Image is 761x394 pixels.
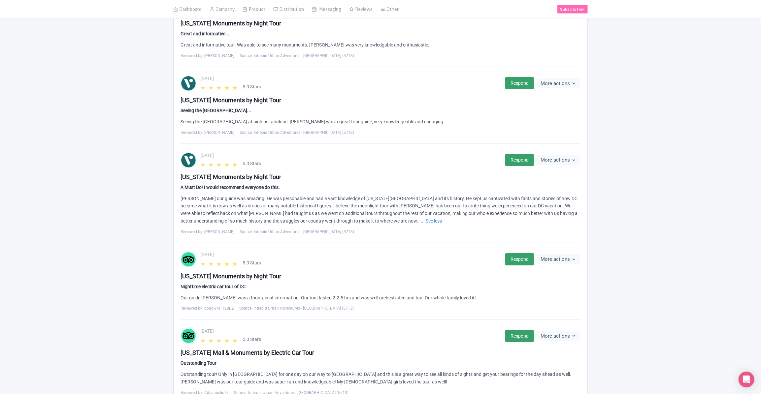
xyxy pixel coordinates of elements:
[216,336,223,343] span: ★
[240,130,354,136] span: Source: Intrepid Urban Adventures - [GEOGRAPHIC_DATA] (5713)
[232,160,239,167] span: ★
[181,196,578,224] span: [PERSON_NAME] our guide was amazing. He was personable and had a vast knowledge of [US_STATE][GEO...
[181,76,196,91] img: viator-round-color-01-75e0e71c4bf787f1c8912121e6bb0b85.svg
[181,184,580,191] div: A Must Do! I would recommend everyone do this.
[421,218,442,224] a: ... See less
[505,154,534,166] a: Respond
[181,348,580,357] div: [US_STATE] Mall & Monuments by Electric Car Tour
[537,78,580,89] button: More actions
[200,160,207,167] span: ★
[216,83,223,90] span: ★
[243,160,261,167] span: 5.0 Stars
[181,229,234,235] span: Reviewed by: [PERSON_NAME]
[739,372,754,387] div: Open Intercom Messenger
[181,305,234,311] span: Reviewed by: dougwM1128DZ
[557,5,588,13] a: Subscription
[240,229,354,235] span: Source: Intrepid Urban Adventures - [GEOGRAPHIC_DATA] (5713)
[224,160,231,167] span: ★
[181,252,196,267] img: tripadvisor-round-color-01-c2602b701674d379597ad6f140e4ef40.svg
[181,53,234,59] span: Reviewed by: [PERSON_NAME]
[505,330,534,342] a: Respond
[224,83,231,90] span: ★
[181,118,580,126] div: Seeing the [GEOGRAPHIC_DATA] at night is fabulous. [PERSON_NAME] was a great tour guide, very kno...
[243,259,261,266] span: 5.0 Stars
[181,283,580,290] div: Nighttime electric car tour of DC
[181,107,580,114] div: Seeing the [GEOGRAPHIC_DATA]...
[216,259,223,266] span: ★
[537,254,580,264] button: More actions
[200,336,207,343] span: ★
[200,259,207,266] span: ★
[208,83,215,90] span: ★
[232,336,239,343] span: ★
[208,336,215,343] span: ★
[208,160,215,167] span: ★
[181,172,580,181] div: [US_STATE] Monuments by Night Tour
[181,130,234,136] span: Reviewed by: [PERSON_NAME]
[505,77,534,89] a: Respond
[181,96,580,105] div: [US_STATE] Monuments by Night Tour
[243,83,261,90] span: 5.0 Stars
[181,272,580,281] div: [US_STATE] Monuments by Night Tour
[537,155,580,165] button: More actions
[224,259,231,266] span: ★
[224,336,231,343] span: ★
[181,19,580,28] div: [US_STATE] Monuments by Night Tour
[200,328,501,335] div: [DATE]
[243,336,261,343] span: 5.0 Stars
[216,160,223,167] span: ★
[181,328,196,344] img: tripadvisor-round-color-01-c2602b701674d379597ad6f140e4ef40.svg
[181,41,580,49] div: Great and informative tour. Was able to see many monuments. [PERSON_NAME] was very knowledgable a...
[232,83,239,90] span: ★
[239,305,354,311] span: Source: Intrepid Urban Adventures - [GEOGRAPHIC_DATA] (5713)
[181,294,580,302] div: Our guide [PERSON_NAME] was a fountain of information. Our tour lasted 2-2.5 hrs and was well orc...
[208,259,215,266] span: ★
[537,331,580,341] button: More actions
[181,360,580,367] div: Outstanding Tour
[200,75,501,82] div: [DATE]
[200,83,207,90] span: ★
[181,30,580,37] div: Great and informative...
[232,259,239,266] span: ★
[181,152,196,168] img: viator-round-color-01-75e0e71c4bf787f1c8912121e6bb0b85.svg
[505,253,534,265] a: Respond
[200,152,501,159] div: [DATE]
[200,251,501,258] div: [DATE]
[240,53,354,59] span: Source: Intrepid Urban Adventures - [GEOGRAPHIC_DATA] (5713)
[181,371,580,386] div: Outstanding tour! Only in [GEOGRAPHIC_DATA] for one day on our way to [GEOGRAPHIC_DATA] and this ...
